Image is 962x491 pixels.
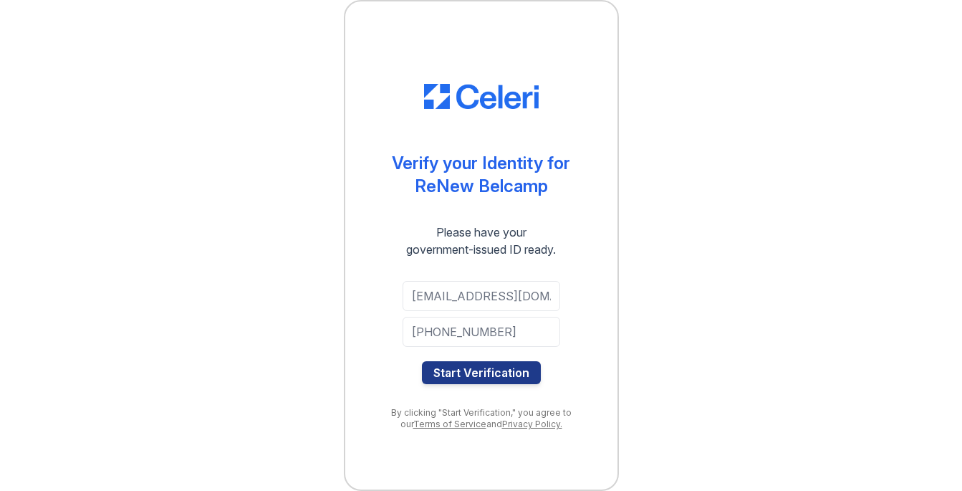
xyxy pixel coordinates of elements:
[403,281,560,311] input: Email
[424,84,539,110] img: CE_Logo_Blue-a8612792a0a2168367f1c8372b55b34899dd931a85d93a1a3d3e32e68fde9ad4.png
[374,407,589,430] div: By clicking "Start Verification," you agree to our and
[502,419,562,429] a: Privacy Policy.
[380,224,582,258] div: Please have your government-issued ID ready.
[392,152,570,198] div: Verify your Identity for ReNew Belcamp
[403,317,560,347] input: Phone
[422,361,541,384] button: Start Verification
[413,419,486,429] a: Terms of Service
